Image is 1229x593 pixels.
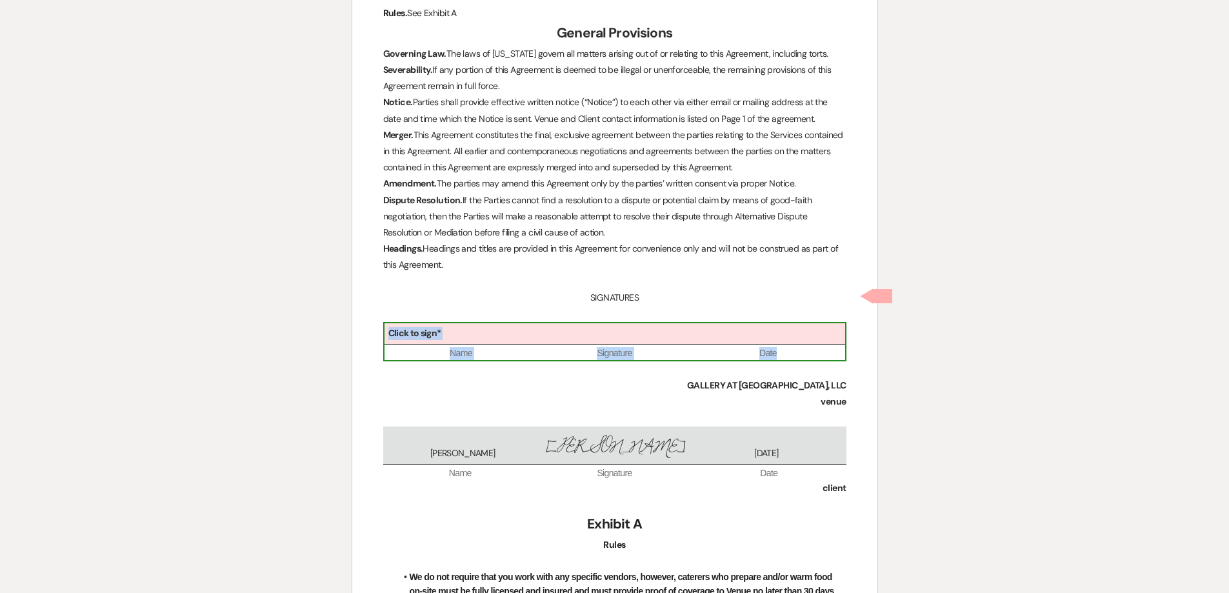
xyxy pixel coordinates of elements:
strong: venue [821,396,846,407]
span: Name [385,347,538,360]
strong: Dispute Resolution. [383,194,463,206]
strong: Governing Law. [383,48,446,59]
span: The parties may amend this Agreement only by the parties’ written consent via proper Notice. [437,177,795,189]
strong: client [823,482,846,494]
strong: Rules [603,539,625,550]
strong: Amendment. [383,177,437,189]
strong: Severability. [383,64,433,75]
span: See Exhibit A [407,7,457,19]
p: SIGNATURES [383,290,846,306]
span: [PERSON_NAME] [387,447,539,460]
strong: Exhibit A [587,515,641,533]
strong: Headings. [383,243,423,254]
span: Signature [538,347,692,360]
span: [DATE] [690,447,842,460]
strong: Notice. [383,96,413,108]
span: This Agreement constitutes the final, exclusive agreement between the parties relating to the Ser... [383,129,846,173]
p: The laws of [US_STATE] govern all matters arising out of or relating to this Agreement, including... [383,46,846,62]
p: If any portion of this Agreement is deemed to be illegal or unenforceable, the remaining provisio... [383,62,846,94]
b: Click to sign* [388,327,441,339]
span: If the Parties cannot find a resolution to a dispute or potential claim by means of good-faith ne... [383,194,814,238]
span: [PERSON_NAME] [539,433,690,461]
strong: Rules. [383,7,408,19]
span: Name [383,467,537,480]
span: Signature [537,467,692,480]
span: Date [692,347,845,360]
p: Parties shall provide effective written notice (“Notice”) to each other via either email or maili... [383,94,846,126]
strong: GALLERY AT [GEOGRAPHIC_DATA], LLC [687,379,846,391]
strong: Merger. [383,129,414,141]
span: Headings and titles are provided in this Agreement for convenience only and will not be construed... [383,243,841,270]
span: Date [692,467,846,480]
strong: General Provisions [557,24,672,42]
